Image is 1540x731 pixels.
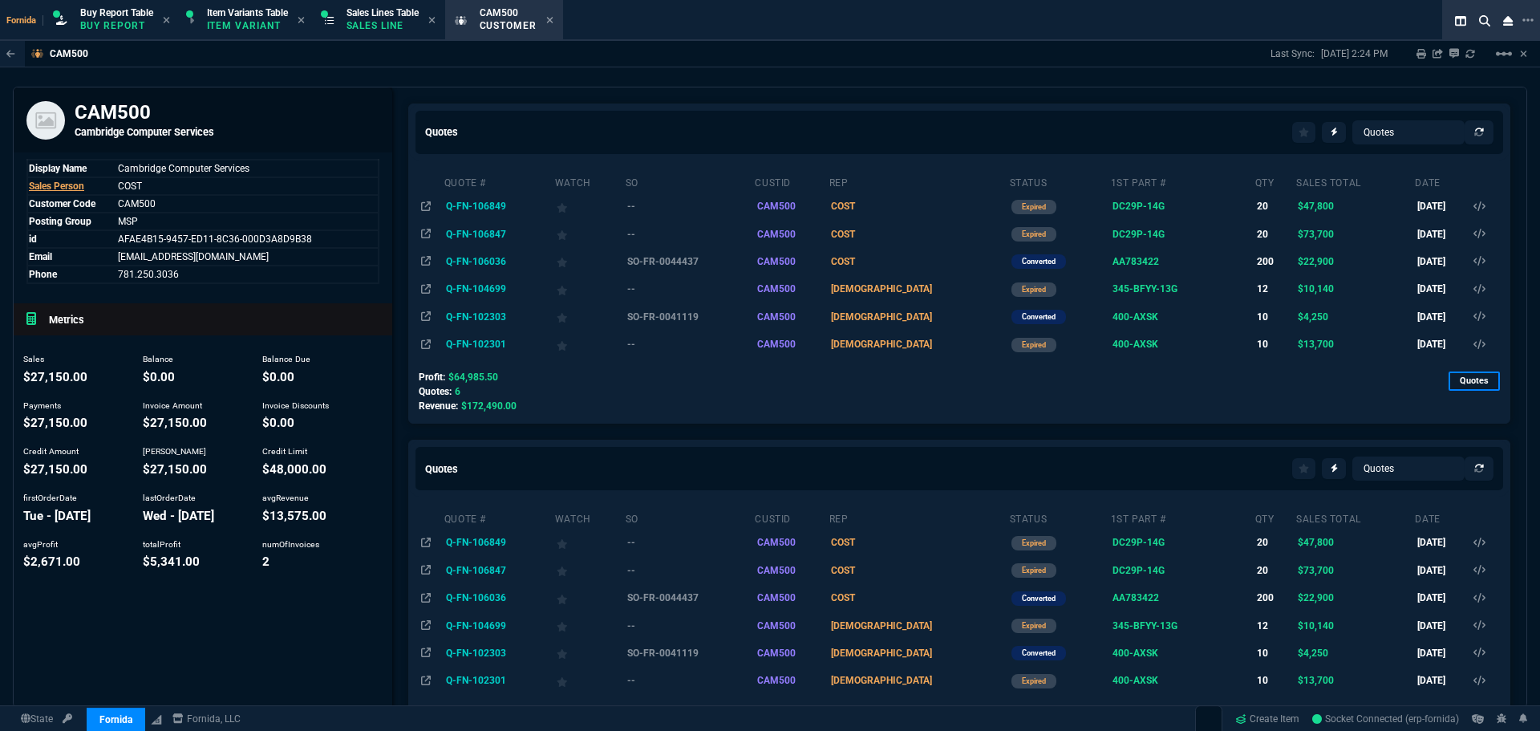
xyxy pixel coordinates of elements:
[29,198,95,209] span: Customer Code
[27,195,379,213] tr: Name
[262,554,269,569] span: numOfInvoices
[1414,640,1470,667] td: [DATE]
[829,506,1009,529] th: Rep
[754,275,828,303] td: CAM500
[1254,611,1296,639] td: 12
[1254,248,1296,275] td: 200
[1254,667,1296,694] td: 10
[1295,506,1414,529] th: Sales Total
[625,193,755,220] td: --
[754,220,828,247] td: CAM500
[421,537,431,548] nx-icon: Open In Opposite Panel
[143,354,173,364] span: Balance
[1022,339,1046,351] p: expired
[23,400,61,411] span: Payments
[1112,619,1251,633] nx-fornida-value: REF Dell 1.92TB SSD up to SAS 24Gbps Read Intensive 512e 2.5in Hot-Plug 1WPD
[754,248,828,275] td: CAM500
[1295,275,1414,303] td: $10,140
[163,14,170,27] nx-icon: Close Tab
[6,15,43,26] span: Fornida
[75,100,379,124] h3: CAM500
[23,462,87,477] span: creditAmount
[754,193,828,220] td: CAM500
[1112,283,1177,294] span: 345-BFYY-13G
[6,48,15,59] nx-icon: Back to Table
[143,554,200,569] span: totalProfit
[118,181,142,192] a: COST
[1254,640,1296,667] td: 10
[1494,44,1514,63] mat-icon: Example home icon
[1112,227,1251,242] nx-fornida-value: Dell 3.84TB 6Gbps SATA RI TLC 2.5 SSD S4510
[118,198,156,209] a: Name
[754,170,828,193] th: CustId
[118,269,179,280] span: Name
[1112,282,1251,296] nx-fornida-value: REF Dell 1.92TB SSD up to SAS 24Gbps Read Intensive 512e 2.5in Hot-Plug 1WPD
[118,163,249,174] span: Name
[143,509,214,523] span: lastOrderDate
[754,640,828,667] td: CAM500
[1522,13,1534,28] nx-icon: Open New Tab
[829,640,1009,667] td: [DEMOGRAPHIC_DATA]
[754,584,828,611] td: CAM500
[1112,565,1165,576] span: DC29P-14G
[419,400,458,412] span: Revenue:
[1112,311,1158,323] span: 400-AXSK
[444,640,554,667] td: Q-FN-102303
[262,446,307,457] span: Credit Limit
[1497,11,1519,30] nx-icon: Close Workbench
[754,506,828,529] th: CustId
[444,584,554,611] td: Q-FN-106036
[29,216,91,227] span: Posting Group
[829,220,1009,247] td: COST
[557,615,622,637] div: Add to Watchlist
[829,275,1009,303] td: [DEMOGRAPHIC_DATA]
[75,124,379,140] h5: Cambridge Computer Services
[1254,193,1296,220] td: 20
[1295,667,1414,694] td: $13,700
[1414,275,1470,303] td: [DATE]
[23,416,87,430] span: payments
[444,667,554,694] td: Q-FN-102301
[1022,255,1056,268] p: converted
[421,311,431,323] nx-icon: Open In Opposite Panel
[143,539,180,550] span: totalProfit
[23,354,44,364] span: Sales
[1295,611,1414,639] td: $10,140
[625,331,755,358] td: --
[207,7,288,18] span: Item Variants Table
[23,493,77,503] span: firstOrderDate
[557,669,622,692] div: Add to Watchlist
[421,565,431,576] nx-icon: Open In Opposite Panel
[118,216,138,227] span: Customer Type
[27,213,379,230] tr: Customer Type
[27,230,379,248] tr: See Marketplace Order
[425,124,458,140] h5: Quotes
[1112,592,1159,603] span: AA783422
[80,7,153,18] span: Buy Report Table
[557,195,622,217] div: Add to Watchlist
[625,557,755,584] td: --
[1022,675,1046,688] p: expired
[444,506,554,529] th: Quote #
[50,47,88,60] p: CAM500
[1112,229,1165,240] span: DC29P-14G
[1270,47,1321,60] p: Last Sync:
[754,667,828,694] td: CAM500
[444,170,554,193] th: Quote #
[346,7,419,18] span: Sales Lines Table
[1254,557,1296,584] td: 20
[425,461,458,477] h5: Quotes
[23,370,87,384] span: sales
[1022,537,1046,550] p: expired
[829,584,1009,611] td: COST
[49,312,386,327] h5: Metrics
[421,648,431,659] nx-icon: Open In Opposite Panel
[448,372,498,383] span: $64,985.50
[1022,201,1046,213] p: expired
[1112,620,1177,632] span: 345-BFYY-13G
[625,248,755,275] td: SO-FR-0044437
[480,7,518,18] span: CAM500
[262,462,326,477] span: creditLimit
[829,193,1009,220] td: COST
[421,201,431,212] nx-icon: Open In Opposite Panel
